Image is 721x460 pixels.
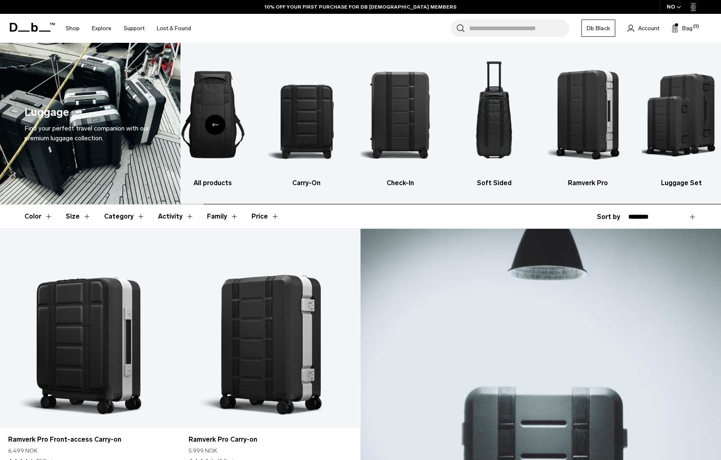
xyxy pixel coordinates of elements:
h3: Ramverk Pro [548,178,628,188]
span: (1) [693,23,699,30]
button: Toggle Filter [66,205,91,228]
img: Db [454,55,534,174]
li: 3 / 6 [360,55,440,188]
h3: All products [173,178,253,188]
span: 5.999 NOK [189,447,217,455]
img: Db [173,55,253,174]
span: Find your perfect travel companion with our premium luggage collection. [24,124,149,142]
h3: Soft Sided [454,178,534,188]
a: Ramverk Pro Carry-on [180,229,360,428]
li: 2 / 6 [267,55,347,188]
img: Db [360,55,440,174]
span: Bag [682,24,692,33]
button: Toggle Filter [104,205,145,228]
nav: Main Navigation [60,14,197,43]
a: Lost & Found [157,14,191,43]
a: Db Black [581,20,615,37]
button: Toggle Price [251,205,279,228]
button: Toggle Filter [207,205,238,228]
div: Previous slide [205,115,225,135]
a: Ramverk Pro Carry-on [189,435,352,445]
a: Db Soft Sided [454,55,534,188]
a: Ramverk Pro Front-access Carry-on [8,435,172,445]
li: 1 / 6 [173,55,253,188]
h3: Check-In [360,178,440,188]
a: Explore [92,14,111,43]
button: Bag (1) [672,23,692,33]
a: Account [628,23,659,33]
a: Support [124,14,145,43]
a: Shop [66,14,80,43]
img: Db [267,55,347,174]
a: Db All products [173,55,253,188]
a: Db Ramverk Pro [548,55,628,188]
span: Account [638,24,659,33]
a: Db Check-In [360,55,440,188]
li: 5 / 6 [548,55,628,188]
h1: Luggage [24,104,69,121]
a: 10% OFF YOUR FIRST PURCHASE FOR DB [DEMOGRAPHIC_DATA] MEMBERS [265,3,456,11]
a: Db Carry-On [267,55,347,188]
button: Toggle Filter [24,205,53,228]
button: Toggle Filter [158,205,194,228]
span: 6.499 NOK [8,447,38,455]
h3: Carry-On [267,178,347,188]
li: 4 / 6 [454,55,534,188]
img: Db [548,55,628,174]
